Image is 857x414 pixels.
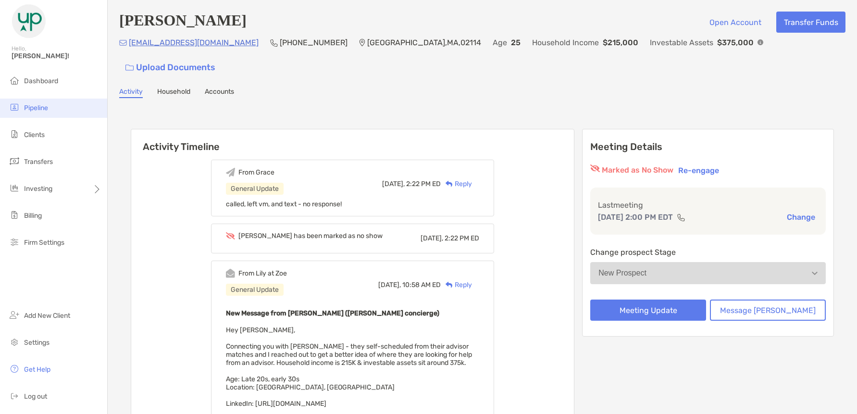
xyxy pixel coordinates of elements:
img: firm-settings icon [9,236,20,248]
span: Investing [24,185,52,193]
img: button icon [125,64,134,71]
img: transfers icon [9,155,20,167]
p: $375,000 [717,37,754,49]
img: Phone Icon [270,39,278,47]
img: Location Icon [359,39,365,47]
span: Clients [24,131,45,139]
img: settings icon [9,336,20,348]
img: Event icon [226,232,235,239]
img: logout icon [9,390,20,401]
img: billing icon [9,209,20,221]
span: [PERSON_NAME]! [12,52,101,60]
span: Add New Client [24,312,70,320]
p: Meeting Details [590,141,826,153]
div: General Update [226,284,284,296]
p: $215,000 [603,37,638,49]
img: Open dropdown arrow [812,272,818,275]
button: Transfer Funds [776,12,845,33]
span: Log out [24,392,47,401]
img: clients icon [9,128,20,140]
p: Investable Assets [650,37,713,49]
img: add_new_client icon [9,309,20,321]
a: Household [157,88,190,98]
p: 25 [511,37,521,49]
div: From Grace [238,168,274,176]
p: [EMAIL_ADDRESS][DOMAIN_NAME] [129,37,259,49]
span: Get Help [24,365,50,374]
span: Transfers [24,158,53,166]
span: [DATE], [382,180,405,188]
span: 2:22 PM ED [406,180,441,188]
img: investing icon [9,182,20,194]
button: Change [784,212,818,222]
img: Zoe Logo [12,4,46,38]
span: [DATE], [421,234,443,242]
h6: Activity Timeline [131,129,574,152]
a: Activity [119,88,143,98]
img: get-help icon [9,363,20,375]
button: Message [PERSON_NAME] [710,300,826,321]
p: Age [493,37,507,49]
img: Reply icon [446,282,453,288]
div: [PERSON_NAME] has been marked as no show [238,232,383,240]
p: [GEOGRAPHIC_DATA] , MA , 02114 [367,37,481,49]
span: called, left vm, and text - no response! [226,200,342,208]
p: [DATE] 2:00 PM EDT [598,211,673,223]
div: From Lily at Zoe [238,269,287,277]
img: Email Icon [119,40,127,46]
span: Firm Settings [24,238,64,247]
img: dashboard icon [9,75,20,86]
p: Marked as No Show [602,164,673,176]
img: Event icon [226,269,235,278]
div: General Update [226,183,284,195]
button: Open Account [702,12,769,33]
img: red eyr [590,164,600,172]
span: 10:58 AM ED [402,281,441,289]
img: Reply icon [446,181,453,187]
p: Last meeting [598,199,818,211]
img: Info Icon [758,39,763,45]
button: New Prospect [590,262,826,284]
b: New Message from [PERSON_NAME] ([PERSON_NAME] concierge) [226,309,439,317]
div: New Prospect [598,269,646,277]
div: Reply [441,179,472,189]
img: communication type [677,213,685,221]
p: Change prospect Stage [590,246,826,258]
button: Meeting Update [590,300,706,321]
p: [PHONE_NUMBER] [280,37,348,49]
span: Settings [24,339,50,347]
span: [DATE], [378,281,401,289]
div: Reply [441,280,472,290]
a: Upload Documents [119,57,222,78]
h4: [PERSON_NAME] [119,12,247,33]
img: Event icon [226,168,235,177]
button: Re-engage [675,164,722,176]
img: pipeline icon [9,101,20,113]
a: Accounts [205,88,234,98]
span: Dashboard [24,77,58,85]
span: Pipeline [24,104,48,112]
span: 2:22 PM ED [445,234,479,242]
p: Household Income [532,37,599,49]
span: Billing [24,212,42,220]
